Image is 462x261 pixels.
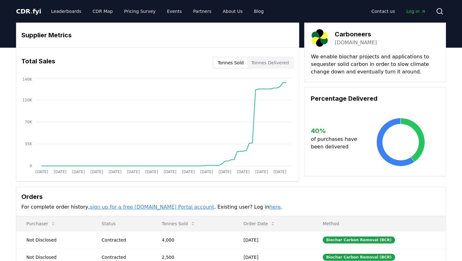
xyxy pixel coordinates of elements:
[239,217,281,230] button: Order Date
[102,237,146,243] div: Contracted
[218,6,248,17] a: About Us
[249,6,269,17] a: Blog
[164,170,177,174] tspan: [DATE]
[46,6,269,17] nav: Main
[157,217,201,230] button: Tonnes Sold
[188,6,217,17] a: Partners
[96,221,146,227] p: Status
[72,170,85,174] tspan: [DATE]
[21,30,294,40] h3: Supplier Metrics
[127,170,140,174] tspan: [DATE]
[16,231,91,248] td: Not Disclosed
[366,6,400,17] a: Contact us
[21,217,61,230] button: Purchaser
[335,29,377,39] h3: Carboneers
[311,136,362,151] p: of purchases have been delivered
[234,231,313,248] td: [DATE]
[25,120,32,124] tspan: 70K
[21,203,441,211] p: For complete order history, . Existing user? Log in .
[311,53,439,76] p: We enable biochar projects and applications to sequester solid carbon in order to slow climate ch...
[323,237,395,243] div: Biochar Carbon Removal (BCR)
[218,170,231,174] tspan: [DATE]
[152,231,234,248] td: 4,000
[90,204,214,210] a: sign up for a free [DOMAIN_NAME] Portal account
[247,58,293,68] button: Tonnes Delivered
[335,39,377,46] a: [DOMAIN_NAME]
[16,7,41,16] a: CDR.fyi
[255,170,268,174] tspan: [DATE]
[182,170,195,174] tspan: [DATE]
[237,170,250,174] tspan: [DATE]
[91,170,103,174] tspan: [DATE]
[16,8,41,15] span: CDR fyi
[406,8,426,14] span: Log in
[311,94,439,103] h3: Percentage Delivered
[36,170,48,174] tspan: [DATE]
[109,170,122,174] tspan: [DATE]
[162,6,187,17] a: Events
[54,170,67,174] tspan: [DATE]
[88,6,118,17] a: CDR Map
[318,221,441,227] p: Method
[269,204,281,210] a: here
[273,170,286,174] tspan: [DATE]
[30,164,32,168] tspan: 0
[401,6,431,17] a: Log in
[311,126,362,136] h3: 40 %
[311,29,328,47] img: Carboneers-logo
[21,192,441,201] h3: Orders
[119,6,161,17] a: Pricing Survey
[200,170,213,174] tspan: [DATE]
[366,6,431,17] nav: Main
[22,77,32,82] tspan: 140K
[46,6,86,17] a: Leaderboards
[30,8,33,15] span: .
[22,98,32,102] tspan: 110K
[145,170,158,174] tspan: [DATE]
[21,56,55,69] h3: Total Sales
[25,142,32,146] tspan: 35K
[102,254,146,260] div: Contracted
[323,254,395,261] div: Biochar Carbon Removal (BCR)
[214,58,247,68] button: Tonnes Sold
